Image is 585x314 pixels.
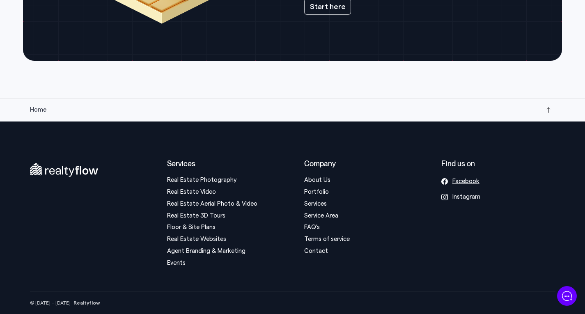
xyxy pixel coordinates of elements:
button: New conversation [13,119,151,135]
a: Portfolio [304,189,329,195]
span: New conversation [53,124,99,131]
a: Facebook [441,178,509,185]
a: Real Estate Aerial Photo & Video [167,201,257,207]
a: Terms of service [304,236,350,242]
span: Instagram [452,193,480,201]
a: Floor & Site Plans [167,224,216,230]
nav: breadcrumbs [30,106,46,114]
a: FAQ’s [304,224,320,230]
a: Real Estate Photography [167,177,236,183]
a: Real Estate 3D Tours [167,213,225,219]
iframe: gist-messenger-bubble-iframe [557,286,577,306]
a: Service Area [304,213,338,219]
a: Services [304,201,327,207]
span: Find us on [441,159,475,168]
span: We run on Gist [69,261,104,266]
span: Facebook [452,178,479,185]
h1: How can we help... [12,50,152,63]
a: Instagram [441,193,509,201]
img: Company Logo [12,13,25,26]
span: Start here [310,2,345,11]
span: Home [30,107,46,113]
span: Services [167,159,195,168]
a: Contact [304,248,328,254]
a: Real Estate Websites [167,236,226,242]
span: © [DATE] – [DATE] [30,300,71,305]
span: Company [304,159,336,168]
h2: Welcome to RealtyFlow . Let's chat — Start a new conversation below. [12,65,152,104]
a: Real Estate Video [167,189,216,195]
a: Events [167,260,186,266]
strong: Realtyflow [73,300,100,305]
a: Agent Branding & Marketing [167,248,245,254]
a: About Us [304,177,330,183]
